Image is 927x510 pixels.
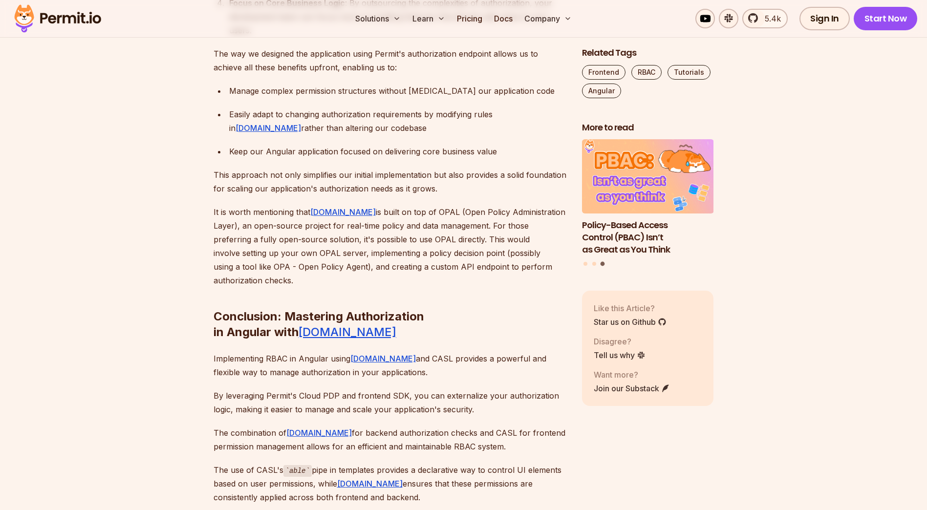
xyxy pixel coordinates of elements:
[214,168,566,195] p: This approach not only simplifies our initial implementation but also provides a solid foundation...
[10,2,106,35] img: Permit logo
[583,262,587,266] button: Go to slide 1
[299,325,396,339] a: [DOMAIN_NAME]
[520,9,576,28] button: Company
[668,65,711,80] a: Tutorials
[854,7,918,30] a: Start Now
[582,140,714,256] li: 3 of 3
[214,205,566,287] p: It is worth mentioning that is built on top of OPAL (Open Policy Administration Layer), an open-s...
[582,65,625,80] a: Frontend
[351,9,405,28] button: Solutions
[409,9,449,28] button: Learn
[229,145,566,158] div: Keep our Angular application focused on delivering core business value
[742,9,788,28] a: 5.4k
[594,316,667,328] a: Star us on Github
[214,352,566,379] p: Implementing RBAC in Angular using and CASL provides a powerful and flexible way to manage author...
[229,84,566,98] div: Manage complex permission structures without [MEDICAL_DATA] our application code
[214,389,566,416] p: By leveraging Permit's Cloud PDP and frontend SDK, you can externalize your authorization logic, ...
[582,219,714,255] h3: Policy-Based Access Control (PBAC) Isn’t as Great as You Think
[310,207,376,217] a: [DOMAIN_NAME]
[594,336,646,347] p: Disagree?
[601,262,605,266] button: Go to slide 3
[582,122,714,134] h2: More to read
[453,9,486,28] a: Pricing
[799,7,850,30] a: Sign In
[594,302,667,314] p: Like this Article?
[229,107,566,135] div: Easily adapt to changing authorization requirements by modifying rules in rather than altering ou...
[214,426,566,453] p: The combination of for backend authorization checks and CASL for frontend permission management a...
[236,123,301,133] a: [DOMAIN_NAME]
[214,47,566,74] p: The way we designed the application using Permit's authorization endpoint allows us to achieve al...
[592,262,596,266] button: Go to slide 2
[594,382,670,394] a: Join our Substack
[582,84,621,98] a: Angular
[582,140,714,214] img: Policy-Based Access Control (PBAC) Isn’t as Great as You Think
[594,349,646,361] a: Tell us why
[582,140,714,268] div: Posts
[631,65,662,80] a: RBAC
[350,354,416,363] a: [DOMAIN_NAME]
[490,9,517,28] a: Docs
[214,270,566,340] h2: Conclusion: Mastering Authorization in Angular with
[759,13,781,24] span: 5.4k
[214,463,566,505] p: The use of CASL's pipe in templates provides a declarative way to control UI elements based on us...
[582,47,714,59] h2: Related Tags
[283,465,312,477] code: able
[594,369,670,381] p: Want more?
[286,428,352,438] a: [DOMAIN_NAME]
[337,479,403,489] a: [DOMAIN_NAME]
